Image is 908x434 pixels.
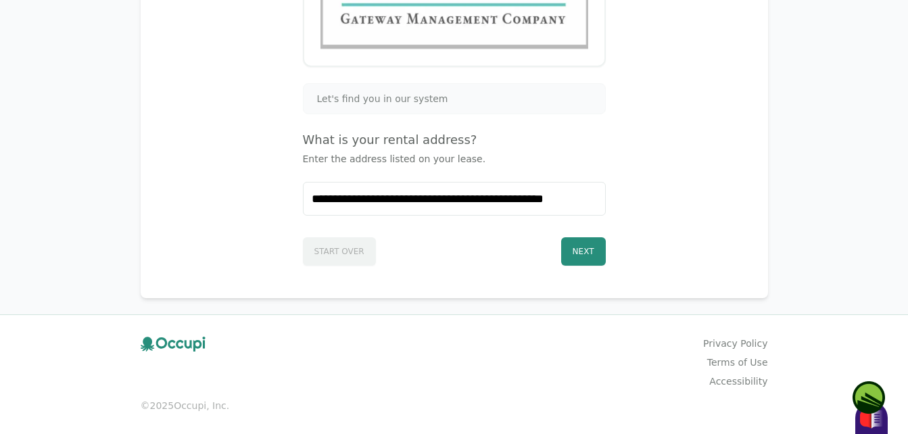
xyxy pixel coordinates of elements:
input: Start typing... [304,183,605,215]
button: Next [561,237,606,266]
span: Let's find you in our system [317,92,448,105]
p: Enter the address listed on your lease. [303,152,606,166]
h4: What is your rental address? [303,130,606,149]
a: Accessibility [709,375,767,388]
small: © 2025 Occupi, Inc. [141,399,768,412]
a: Terms of Use [707,356,768,369]
a: Privacy Policy [703,337,767,350]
